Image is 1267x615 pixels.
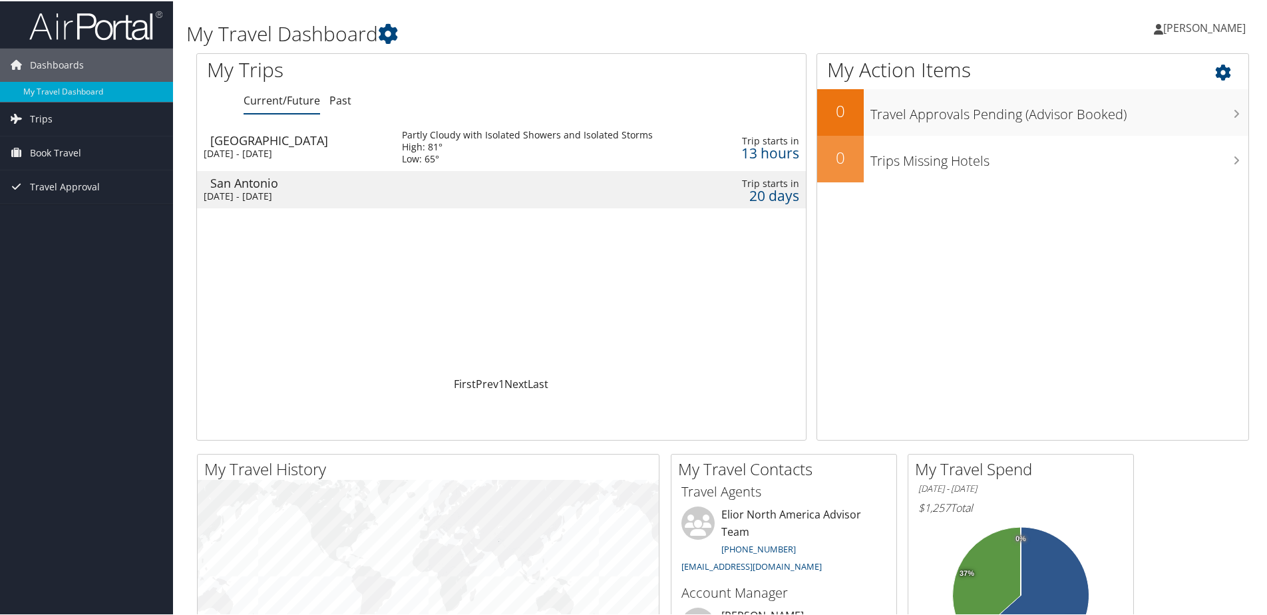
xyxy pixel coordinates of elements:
[731,188,799,200] div: 20 days
[1015,534,1026,542] tspan: 0%
[1154,7,1259,47] a: [PERSON_NAME]
[210,133,389,145] div: [GEOGRAPHIC_DATA]
[204,189,382,201] div: [DATE] - [DATE]
[918,499,1123,514] h6: Total
[204,146,382,158] div: [DATE] - [DATE]
[918,481,1123,494] h6: [DATE] - [DATE]
[454,375,476,390] a: First
[186,19,902,47] h1: My Travel Dashboard
[30,101,53,134] span: Trips
[817,99,864,121] h2: 0
[960,568,974,576] tspan: 37%
[30,169,100,202] span: Travel Approval
[681,481,886,500] h3: Travel Agents
[528,375,548,390] a: Last
[817,134,1248,181] a: 0Trips Missing Hotels
[30,135,81,168] span: Book Travel
[681,559,822,571] a: [EMAIL_ADDRESS][DOMAIN_NAME]
[402,128,653,140] div: Partly Cloudy with Isolated Showers and Isolated Storms
[476,375,498,390] a: Prev
[504,375,528,390] a: Next
[721,542,796,554] a: [PHONE_NUMBER]
[731,176,799,188] div: Trip starts in
[207,55,542,83] h1: My Trips
[498,375,504,390] a: 1
[402,140,653,152] div: High: 81°
[817,88,1248,134] a: 0Travel Approvals Pending (Advisor Booked)
[731,146,799,158] div: 13 hours
[675,505,893,576] li: Elior North America Advisor Team
[329,92,351,106] a: Past
[1163,19,1246,34] span: [PERSON_NAME]
[210,176,389,188] div: San Antonio
[30,47,84,81] span: Dashboards
[244,92,320,106] a: Current/Future
[678,457,896,479] h2: My Travel Contacts
[402,152,653,164] div: Low: 65°
[918,499,950,514] span: $1,257
[870,144,1248,169] h3: Trips Missing Hotels
[204,457,659,479] h2: My Travel History
[817,145,864,168] h2: 0
[731,134,799,146] div: Trip starts in
[870,97,1248,122] h3: Travel Approvals Pending (Advisor Booked)
[915,457,1133,479] h2: My Travel Spend
[681,582,886,601] h3: Account Manager
[817,55,1248,83] h1: My Action Items
[29,9,162,40] img: airportal-logo.png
